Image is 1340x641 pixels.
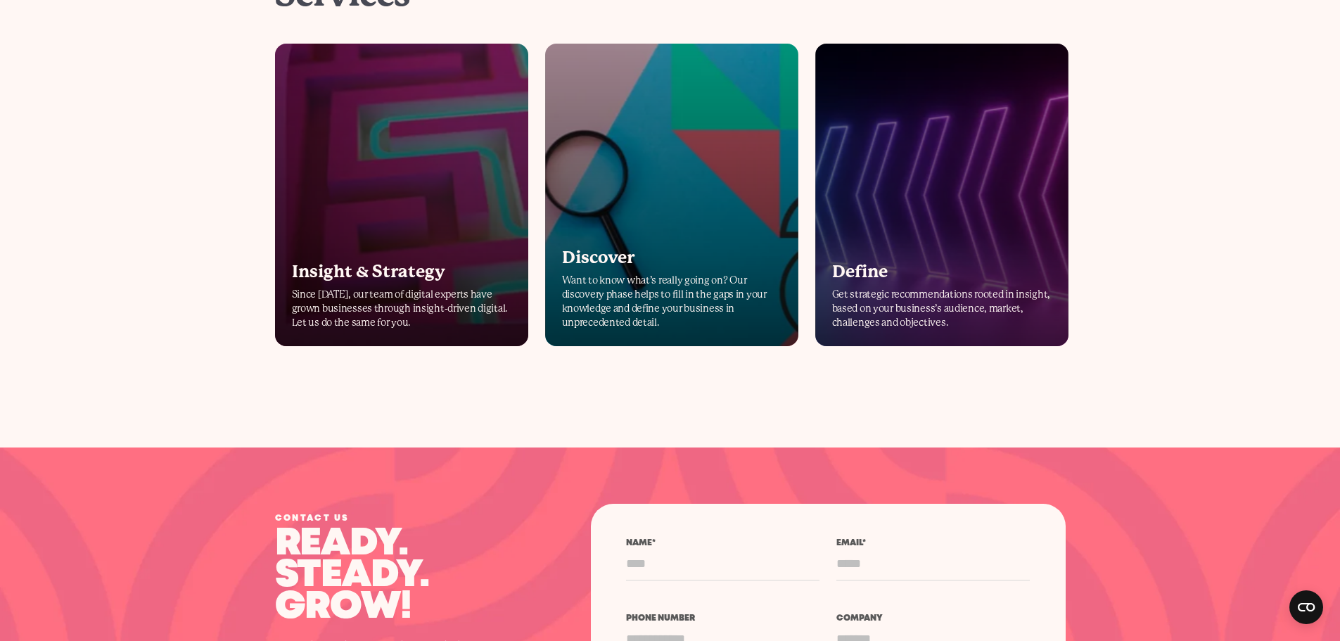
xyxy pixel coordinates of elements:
[292,287,511,329] p: Since [DATE], our team of digital experts have grown businesses through insight-driven digital. L...
[626,614,819,623] label: Phone number
[1289,590,1323,624] button: Open CMP widget
[562,249,781,266] div: Discover
[836,614,1030,623] label: Company
[832,287,1052,329] p: Get strategic recommendations rooted in insight, based on your business’s audience, market, chall...
[292,263,511,280] div: Insight & Strategy
[275,44,528,346] a: Insight & Strategy Insight & Strategy Since [DATE], our team of digital experts have grown busine...
[275,528,528,623] p: Ready. Steady. Grow!
[562,273,781,329] p: Want to know what’s really going on? Our discovery phase helps to fill in the gaps in your knowle...
[626,539,819,547] label: Name
[275,514,528,523] div: Contact us
[815,44,1068,346] a: Define Define Get strategic recommendations rooted in insight, based on your business’s audience,...
[545,44,798,346] a: Discover Discover Want to know what’s really going on? Our discovery phase helps to fill in the g...
[836,539,1030,547] label: Email
[832,263,1052,280] div: Define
